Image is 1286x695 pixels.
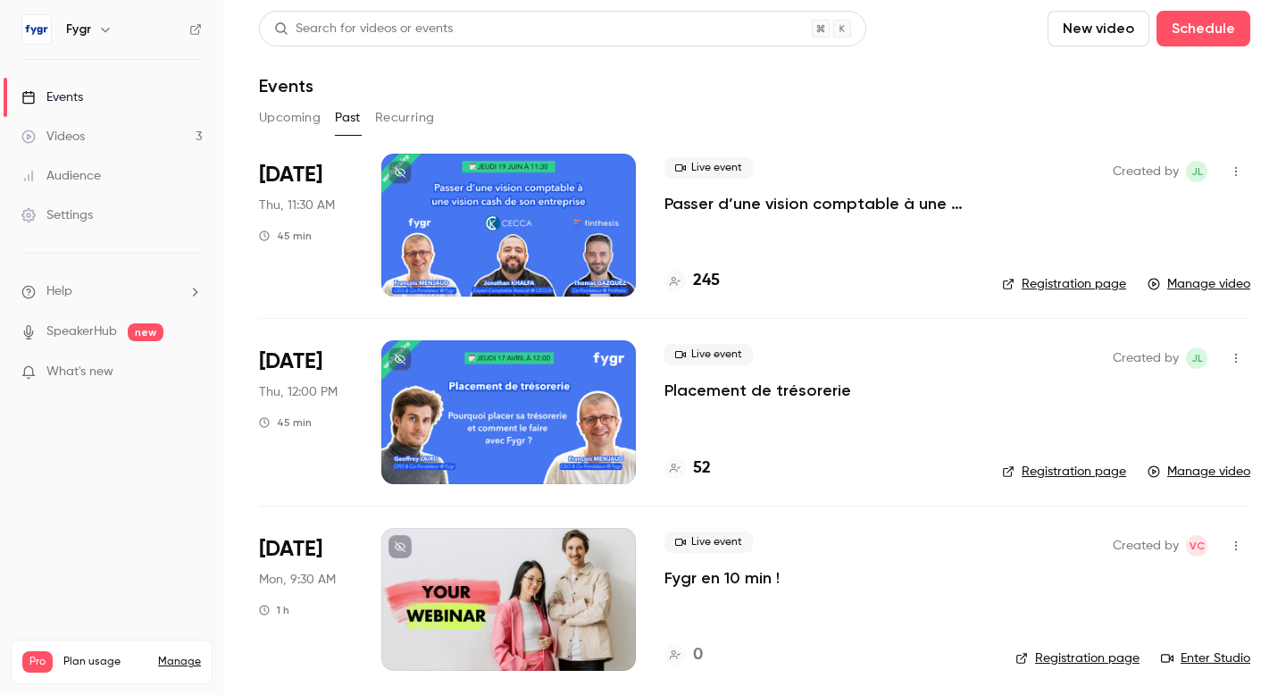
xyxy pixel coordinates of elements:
a: Passer d’une vision comptable à une vision cash de son entreprise [664,193,973,214]
span: Live event [664,157,753,179]
button: Past [335,104,361,132]
span: Live event [664,532,753,553]
span: Jl [1191,347,1203,369]
h6: Fygr [66,21,91,38]
h1: Events [259,75,313,96]
span: [DATE] [259,535,322,564]
button: Recurring [375,104,435,132]
div: 45 min [259,229,312,243]
span: Julie le Blanc [1186,161,1207,182]
div: Audience [21,167,101,185]
span: Mon, 9:30 AM [259,571,336,589]
span: Thu, 12:00 PM [259,383,338,401]
span: Created by [1113,535,1179,557]
iframe: Noticeable Trigger [180,364,202,381]
span: Thu, 11:30 AM [259,197,335,214]
div: 1 h [259,603,289,617]
h4: 0 [693,643,703,667]
a: Registration page [1002,275,1126,293]
button: Upcoming [259,104,321,132]
div: Settings [21,206,93,224]
div: Apr 15 Mon, 9:30 AM (Europe/Paris) [259,528,353,671]
h4: 245 [693,269,720,293]
span: Live event [664,344,753,365]
span: Plan usage [63,655,147,669]
a: Manage video [1148,463,1250,481]
div: Apr 17 Thu, 12:00 PM (Europe/Paris) [259,340,353,483]
h4: 52 [693,456,711,481]
span: [DATE] [259,347,322,376]
div: Search for videos or events [274,20,453,38]
span: Pro [22,651,53,673]
a: 52 [664,456,711,481]
span: new [128,323,163,341]
span: Julie le Blanc [1186,347,1207,369]
div: Videos [21,128,85,146]
button: Schedule [1157,11,1250,46]
a: 245 [664,269,720,293]
div: 45 min [259,415,312,430]
a: 0 [664,643,703,667]
img: Fygr [22,15,51,44]
span: Created by [1113,347,1179,369]
span: [DATE] [259,161,322,189]
a: Placement de trésorerie [664,380,851,401]
span: Created by [1113,161,1179,182]
span: Viktoriia Cherniavska [1186,535,1207,557]
span: Help [46,282,72,301]
a: SpeakerHub [46,322,117,341]
a: Enter Studio [1161,649,1250,667]
a: Fygr en 10 min ! [664,567,780,589]
a: Registration page [1002,463,1126,481]
div: Jun 19 Thu, 11:30 AM (Europe/Paris) [259,154,353,297]
span: Jl [1191,161,1203,182]
a: Manage video [1148,275,1250,293]
li: help-dropdown-opener [21,282,202,301]
span: What's new [46,363,113,381]
div: Events [21,88,83,106]
span: VC [1190,535,1205,557]
a: Manage [158,655,201,669]
a: Registration page [1015,649,1140,667]
button: New video [1048,11,1149,46]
